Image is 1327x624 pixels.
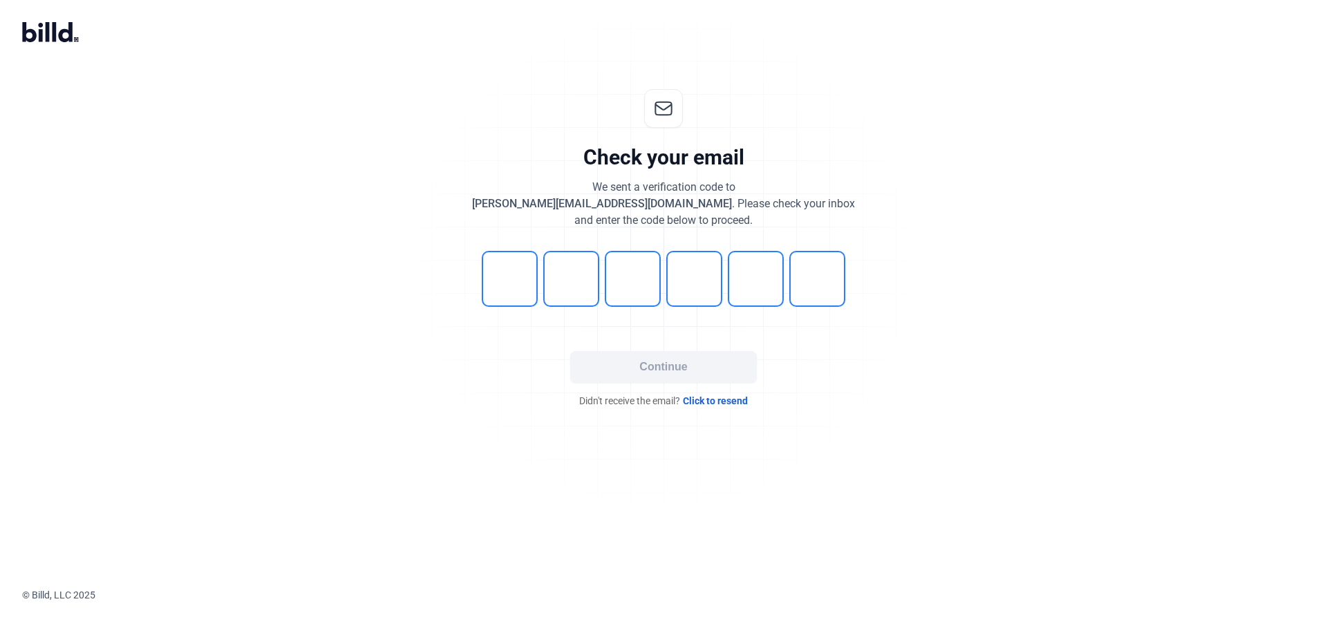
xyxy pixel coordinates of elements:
[570,351,757,383] button: Continue
[456,394,871,408] div: Didn't receive the email?
[472,197,732,210] span: [PERSON_NAME][EMAIL_ADDRESS][DOMAIN_NAME]
[583,144,744,171] div: Check your email
[472,179,855,229] div: We sent a verification code to . Please check your inbox and enter the code below to proceed.
[683,394,748,408] span: Click to resend
[22,588,1327,602] div: © Billd, LLC 2025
